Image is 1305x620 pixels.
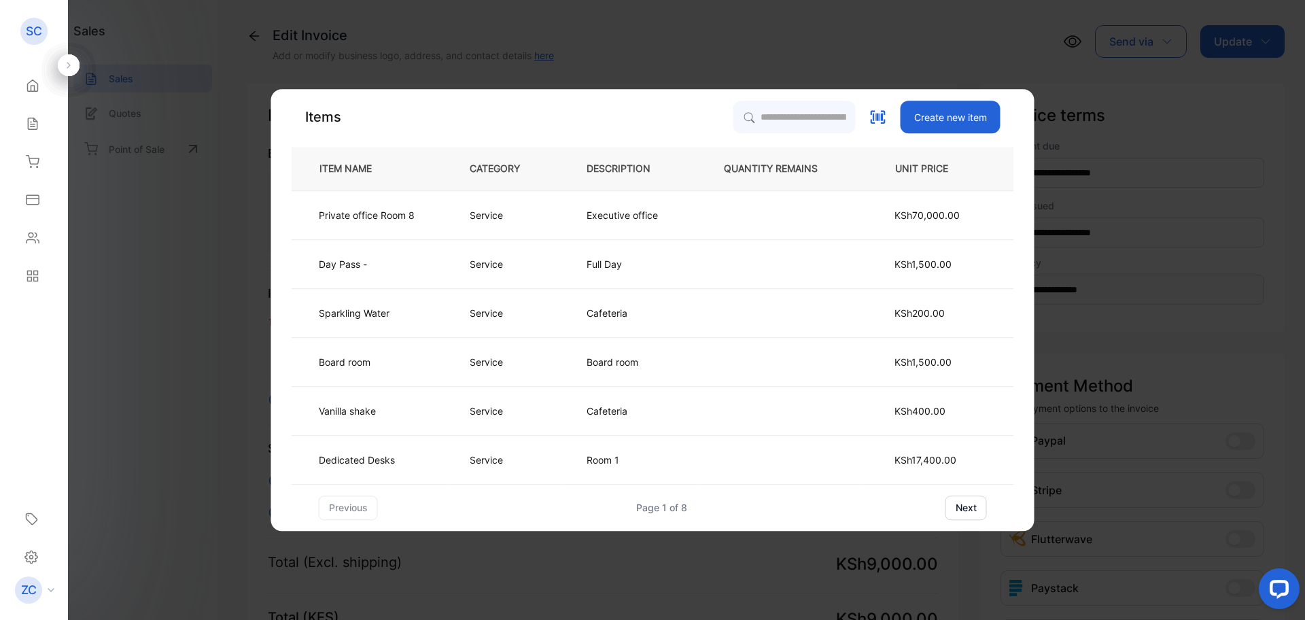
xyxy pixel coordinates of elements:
span: KSh1,500.00 [894,356,952,368]
p: DESCRIPTION [587,162,672,176]
p: Full Day [587,257,625,271]
span: KSh400.00 [894,405,945,417]
iframe: LiveChat chat widget [1248,563,1305,620]
button: Create new item [901,101,1000,133]
p: Service [470,208,503,222]
p: Room 1 [587,453,625,467]
p: Board room [587,355,638,369]
p: Day Pass - [319,257,367,271]
p: Dedicated Desks [319,453,395,467]
p: Items [305,107,341,127]
p: Sparkling Water [319,306,389,320]
p: Vanilla shake [319,404,376,418]
p: Cafeteria [587,306,627,320]
p: UNIT PRICE [884,162,992,176]
p: Cafeteria [587,404,627,418]
p: Board room [319,355,370,369]
p: SC [26,22,42,40]
p: ITEM NAME [314,162,394,176]
p: Service [470,257,503,271]
span: KSh17,400.00 [894,454,956,466]
p: Service [470,306,503,320]
button: next [945,496,987,520]
span: KSh200.00 [894,307,945,319]
span: KSh70,000.00 [894,209,960,221]
p: Private office Room 8 [319,208,415,222]
p: ZC [21,581,37,599]
p: CATEGORY [470,162,542,176]
div: Page 1 of 8 [636,500,687,515]
p: Service [470,453,503,467]
span: KSh1,500.00 [894,258,952,270]
p: QUANTITY REMAINS [724,162,839,176]
p: Service [470,355,503,369]
button: previous [319,496,378,520]
p: Service [470,404,503,418]
p: Executive office [587,208,658,222]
